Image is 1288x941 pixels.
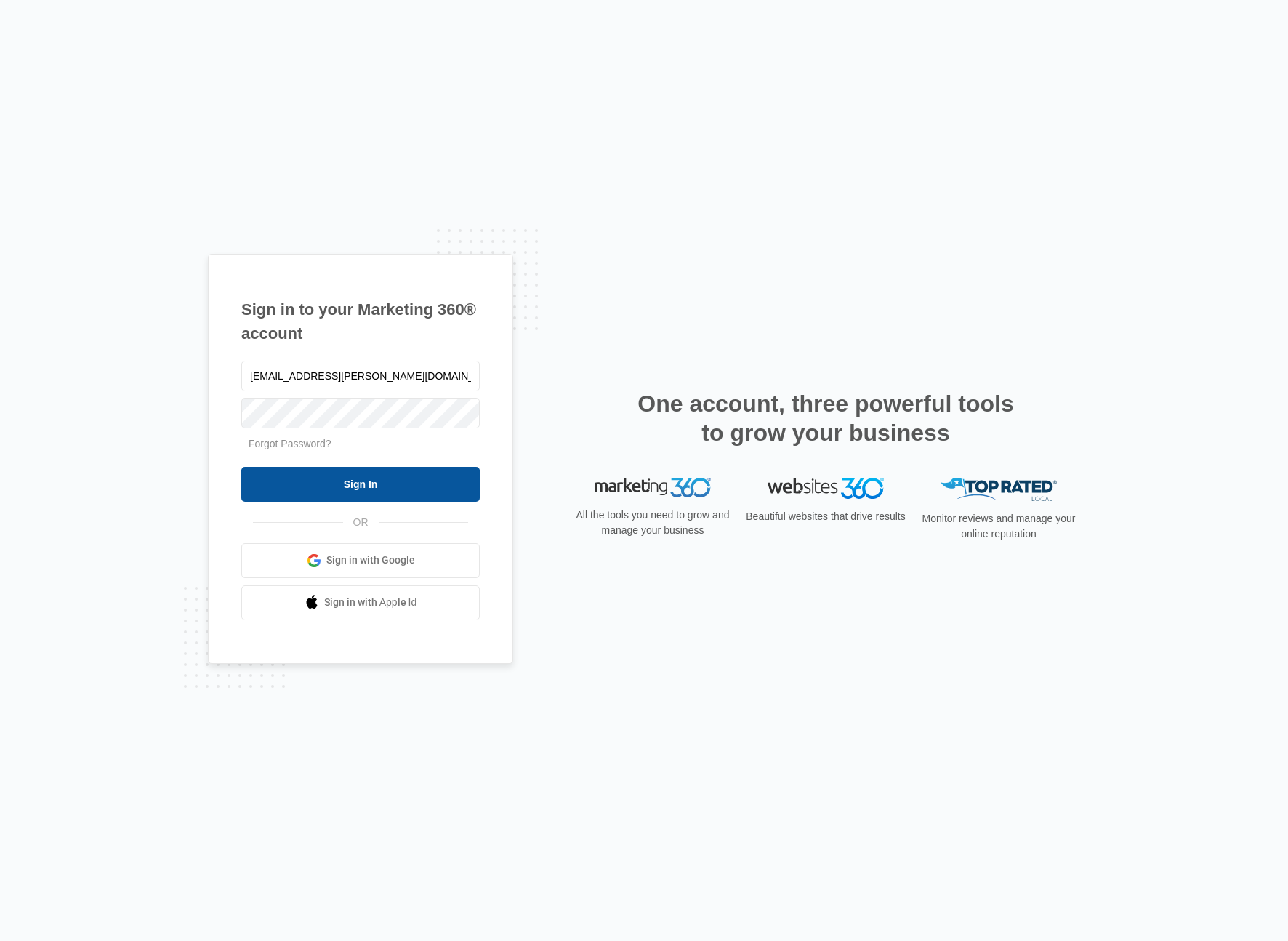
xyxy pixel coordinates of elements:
input: Email [241,361,480,391]
p: Monitor reviews and manage your online reputation [917,511,1080,542]
p: Beautiful websites that drive results [744,509,907,524]
img: Marketing 360 [595,478,711,498]
a: Sign in with Google [241,543,480,578]
img: Top Rated Local [941,478,1057,502]
span: OR [343,515,379,530]
span: Sign in with Google [326,553,415,568]
h2: One account, three powerful tools to grow your business [633,389,1018,447]
h1: Sign in to your Marketing 360® account [241,297,480,345]
span: Sign in with Apple Id [324,595,417,610]
input: Sign In [241,467,480,502]
a: Forgot Password? [249,438,331,449]
img: Websites 360 [768,478,884,499]
p: All the tools you need to grow and manage your business [571,508,734,538]
a: Sign in with Apple Id [241,585,480,620]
